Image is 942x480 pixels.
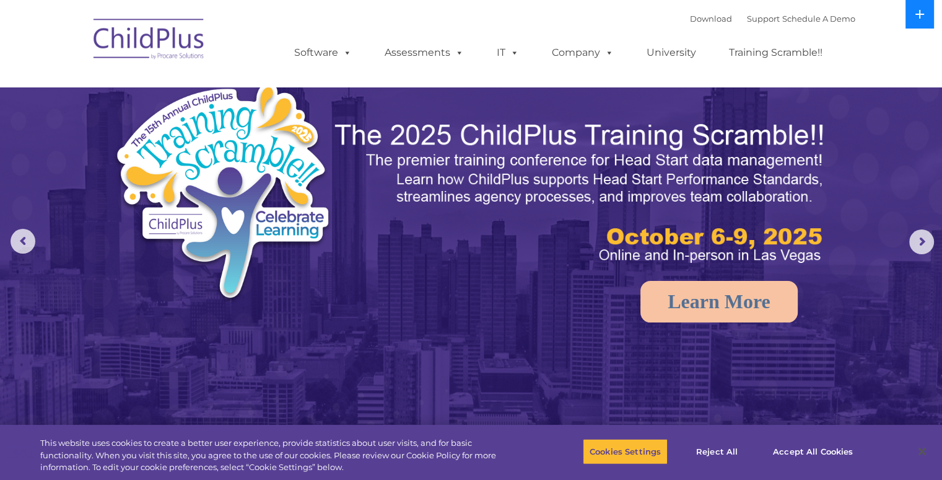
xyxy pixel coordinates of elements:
[717,40,835,65] a: Training Scramble!!
[766,438,860,464] button: Accept All Cookies
[172,82,210,91] span: Last name
[372,40,476,65] a: Assessments
[172,133,225,142] span: Phone number
[690,14,732,24] a: Download
[640,281,798,322] a: Learn More
[40,437,518,474] div: This website uses cookies to create a better user experience, provide statistics about user visit...
[678,438,756,464] button: Reject All
[634,40,709,65] a: University
[747,14,780,24] a: Support
[583,438,668,464] button: Cookies Settings
[484,40,531,65] a: IT
[282,40,364,65] a: Software
[909,438,936,465] button: Close
[690,14,855,24] font: |
[87,10,211,72] img: ChildPlus by Procare Solutions
[539,40,626,65] a: Company
[782,14,855,24] a: Schedule A Demo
